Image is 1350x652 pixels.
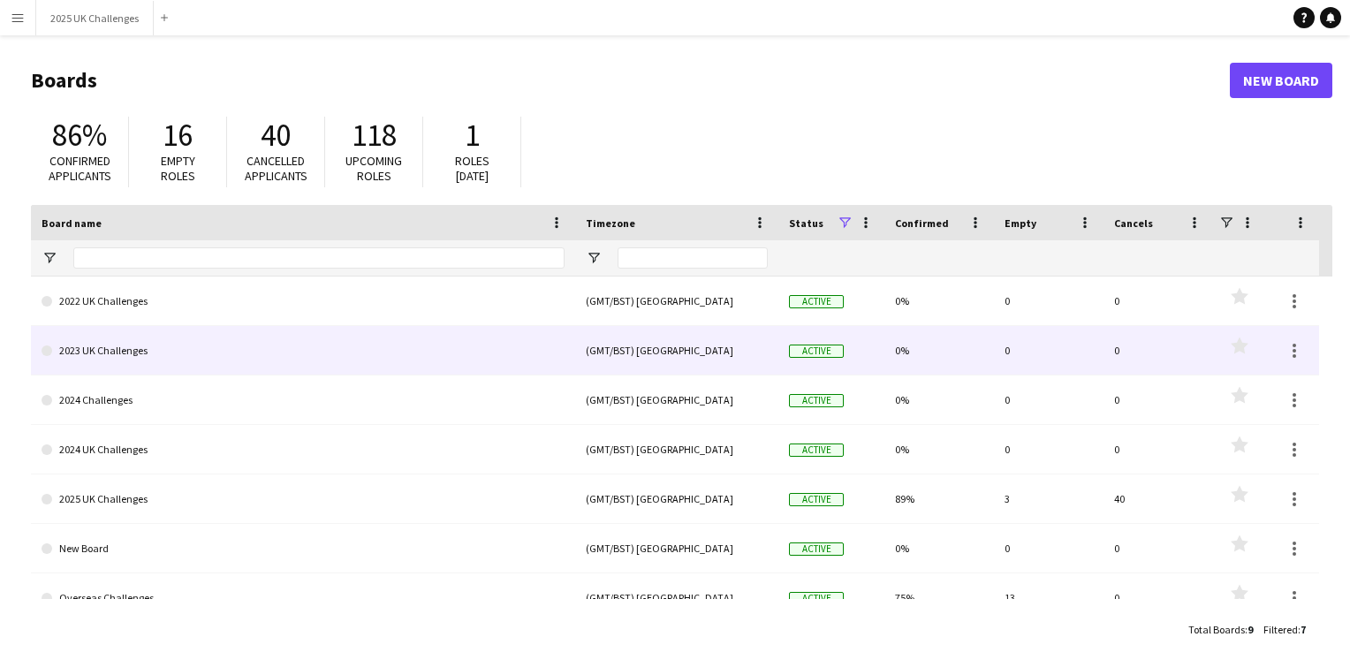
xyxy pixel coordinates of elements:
[994,524,1104,572] div: 0
[586,216,635,230] span: Timezone
[42,216,102,230] span: Board name
[163,116,193,155] span: 16
[884,425,994,474] div: 0%
[31,67,1230,94] h1: Boards
[789,295,844,308] span: Active
[884,326,994,375] div: 0%
[994,375,1104,424] div: 0
[994,277,1104,325] div: 0
[994,573,1104,622] div: 13
[884,573,994,622] div: 75%
[994,326,1104,375] div: 0
[455,153,489,184] span: Roles [DATE]
[575,277,778,325] div: (GMT/BST) [GEOGRAPHIC_DATA]
[1104,573,1213,622] div: 0
[575,474,778,523] div: (GMT/BST) [GEOGRAPHIC_DATA]
[42,474,565,524] a: 2025 UK Challenges
[73,247,565,269] input: Board name Filter Input
[789,493,844,506] span: Active
[789,394,844,407] span: Active
[42,425,565,474] a: 2024 UK Challenges
[1188,612,1253,647] div: :
[42,524,565,573] a: New Board
[575,425,778,474] div: (GMT/BST) [GEOGRAPHIC_DATA]
[161,153,195,184] span: Empty roles
[1263,612,1306,647] div: :
[789,592,844,605] span: Active
[575,326,778,375] div: (GMT/BST) [GEOGRAPHIC_DATA]
[1301,623,1306,636] span: 7
[352,116,397,155] span: 118
[884,375,994,424] div: 0%
[1104,474,1213,523] div: 40
[884,474,994,523] div: 89%
[575,524,778,572] div: (GMT/BST) [GEOGRAPHIC_DATA]
[1248,623,1253,636] span: 9
[42,326,565,375] a: 2023 UK Challenges
[1114,216,1153,230] span: Cancels
[36,1,154,35] button: 2025 UK Challenges
[1263,623,1298,636] span: Filtered
[42,573,565,623] a: Overseas Challenges
[789,444,844,457] span: Active
[245,153,307,184] span: Cancelled applicants
[42,375,565,425] a: 2024 Challenges
[49,153,111,184] span: Confirmed applicants
[895,216,949,230] span: Confirmed
[618,247,768,269] input: Timezone Filter Input
[994,425,1104,474] div: 0
[1104,425,1213,474] div: 0
[42,250,57,266] button: Open Filter Menu
[789,345,844,358] span: Active
[586,250,602,266] button: Open Filter Menu
[575,375,778,424] div: (GMT/BST) [GEOGRAPHIC_DATA]
[789,216,823,230] span: Status
[575,573,778,622] div: (GMT/BST) [GEOGRAPHIC_DATA]
[261,116,291,155] span: 40
[1104,326,1213,375] div: 0
[465,116,480,155] span: 1
[884,277,994,325] div: 0%
[1104,375,1213,424] div: 0
[789,542,844,556] span: Active
[345,153,402,184] span: Upcoming roles
[1104,277,1213,325] div: 0
[994,474,1104,523] div: 3
[884,524,994,572] div: 0%
[42,277,565,326] a: 2022 UK Challenges
[1230,63,1332,98] a: New Board
[1188,623,1245,636] span: Total Boards
[1005,216,1036,230] span: Empty
[1104,524,1213,572] div: 0
[52,116,107,155] span: 86%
